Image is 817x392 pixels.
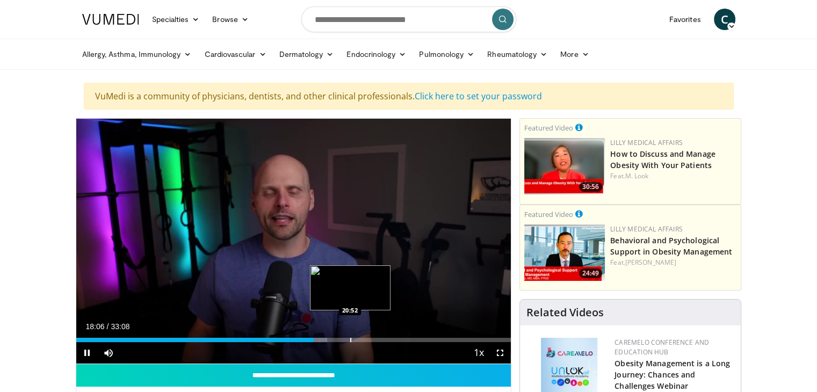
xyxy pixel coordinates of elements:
a: Dermatology [273,43,341,65]
button: Mute [98,342,119,364]
span: / [107,322,109,331]
img: VuMedi Logo [82,14,139,25]
a: 30:56 [524,138,605,194]
a: Pulmonology [413,43,481,65]
a: CaReMeLO Conference and Education Hub [614,338,709,357]
button: Fullscreen [489,342,511,364]
div: Feat. [610,171,736,181]
h4: Related Videos [526,306,604,319]
a: Endocrinology [340,43,413,65]
a: M. Look [625,171,649,180]
a: Behavioral and Psychological Support in Obesity Management [610,235,732,257]
a: Lilly Medical Affairs [610,138,683,147]
a: Rheumatology [481,43,554,65]
video-js: Video Player [76,119,511,364]
span: 24:49 [579,268,602,278]
span: 33:08 [111,322,129,331]
img: image.jpeg [310,265,391,310]
a: Obesity Management is a Long Journey: Chances and Challenges Webinar [614,358,730,391]
div: VuMedi is a community of physicians, dentists, and other clinical professionals. [84,83,734,110]
a: Allergy, Asthma, Immunology [76,43,198,65]
a: Browse [206,9,255,30]
input: Search topics, interventions [301,6,516,32]
a: More [554,43,595,65]
div: Progress Bar [76,338,511,342]
a: Lilly Medical Affairs [610,224,683,234]
a: [PERSON_NAME] [625,258,676,267]
button: Pause [76,342,98,364]
div: Feat. [610,258,736,267]
img: c98a6a29-1ea0-4bd5-8cf5-4d1e188984a7.png.150x105_q85_crop-smart_upscale.png [524,138,605,194]
a: Click here to set your password [415,90,542,102]
a: 24:49 [524,224,605,281]
img: ba3304f6-7838-4e41-9c0f-2e31ebde6754.png.150x105_q85_crop-smart_upscale.png [524,224,605,281]
span: 18:06 [86,322,105,331]
a: Specialties [146,9,206,30]
a: C [714,9,735,30]
a: Cardiovascular [198,43,272,65]
small: Featured Video [524,209,573,219]
small: Featured Video [524,123,573,133]
span: 30:56 [579,182,602,192]
a: How to Discuss and Manage Obesity With Your Patients [610,149,715,170]
button: Playback Rate [468,342,489,364]
a: Favorites [663,9,707,30]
